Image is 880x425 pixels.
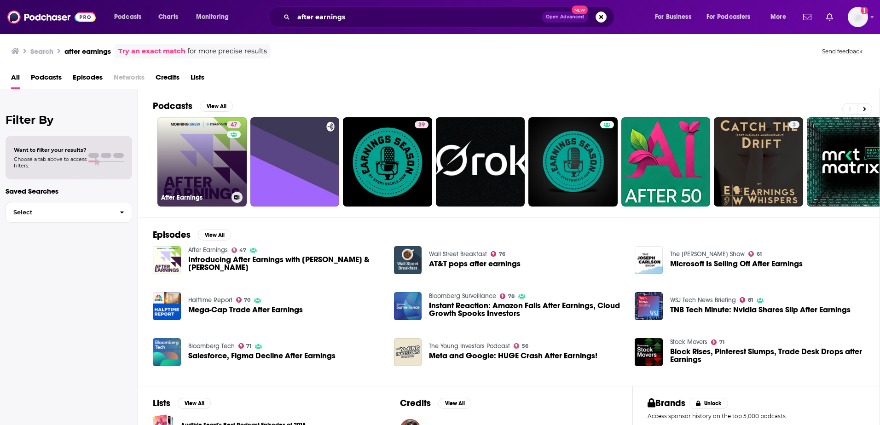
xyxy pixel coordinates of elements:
a: Introducing After Earnings with Austin Hankwitz & Katie Perry [188,256,383,271]
button: View All [438,398,471,409]
img: User Profile [848,7,868,27]
span: New [572,6,588,14]
a: 47After Earnings [157,117,247,207]
a: Meta and Google: HUGE Crash After Earnings! [429,352,597,360]
span: 76 [499,252,505,256]
span: Want to filter your results? [14,147,87,153]
a: After Earnings [188,246,228,254]
a: Mega-Cap Trade After Earnings [188,306,303,314]
span: 71 [719,340,724,345]
a: The Joseph Carlson Show [670,250,745,258]
span: 3 [793,121,796,130]
img: Block Rises, Pinterest Slumps, Trade Desk Drops after Earnings [635,338,663,366]
span: Introducing After Earnings with [PERSON_NAME] & [PERSON_NAME] [188,256,383,271]
span: 71 [246,344,251,348]
span: 61 [757,252,762,256]
a: Block Rises, Pinterest Slumps, Trade Desk Drops after Earnings [670,348,865,363]
button: View All [198,230,231,241]
a: 47 [227,121,241,128]
span: AT&T pops after earnings [429,260,521,268]
a: WSJ Tech News Briefing [670,296,736,304]
span: Podcasts [31,70,62,89]
img: TNB Tech Minute: Nvidia Shares Slip After Earnings [635,292,663,320]
a: 71 [711,339,724,345]
a: CreditsView All [400,397,471,409]
a: Lists [191,70,204,89]
span: 81 [748,298,753,302]
a: The Young Investors Podcast [429,342,510,350]
h2: Filter By [6,113,132,126]
span: Episodes [73,70,103,89]
span: Select [6,209,112,215]
h3: after earnings [64,47,111,56]
img: Instant Reaction: Amazon Falls After Earnings, Cloud Growth Spooks Investors [394,292,422,320]
a: Halftime Report [188,296,232,304]
button: Unlock [689,398,728,409]
div: Search podcasts, credits, & more... [277,6,623,28]
button: View All [178,398,211,409]
span: Instant Reaction: Amazon Falls After Earnings, Cloud Growth Spooks Investors [429,302,624,317]
span: 70 [244,298,250,302]
a: 56 [514,343,528,349]
a: Microsoft Is Selling Off After Earnings [635,246,663,274]
img: Mega-Cap Trade After Earnings [153,292,181,320]
a: 81 [740,297,753,303]
a: 47 [232,247,247,253]
a: All [11,70,20,89]
button: open menu [108,10,153,24]
svg: Add a profile image [861,7,868,14]
p: Saved Searches [6,187,132,195]
span: Choose a tab above to access filters. [14,156,87,169]
a: 3 [714,117,803,207]
h2: Brands [648,397,686,409]
a: 39 [343,117,432,207]
a: Try an exact match [118,46,185,57]
h2: Episodes [153,229,191,241]
span: 56 [522,344,528,348]
a: Charts [152,10,184,24]
a: 39 [415,121,428,128]
span: Credits [156,70,179,89]
button: Show profile menu [848,7,868,27]
span: 78 [508,294,515,299]
a: Show notifications dropdown [822,9,837,25]
a: AT&T pops after earnings [394,246,422,274]
span: Monitoring [196,11,229,23]
button: open menu [648,10,703,24]
button: open menu [764,10,798,24]
button: Select [6,202,132,223]
h3: Search [30,47,53,56]
span: More [770,11,786,23]
span: Open Advanced [546,15,584,19]
a: TNB Tech Minute: Nvidia Shares Slip After Earnings [670,306,851,314]
span: Charts [158,11,178,23]
img: Salesforce, Figma Decline After Earnings [153,338,181,366]
a: Bloomberg Tech [188,342,235,350]
span: 47 [239,248,246,253]
a: Microsoft Is Selling Off After Earnings [670,260,803,268]
a: 76 [491,251,505,257]
a: Salesforce, Figma Decline After Earnings [188,352,336,360]
span: for more precise results [187,46,267,57]
span: Logged in as WE_Broadcast [848,7,868,27]
span: 47 [231,121,237,130]
a: 61 [748,251,762,257]
a: Meta and Google: HUGE Crash After Earnings! [394,338,422,366]
a: Bloomberg Surveillance [429,292,496,300]
span: For Podcasters [706,11,751,23]
h2: Credits [400,397,431,409]
img: Podchaser - Follow, Share and Rate Podcasts [7,8,96,26]
h2: Lists [153,397,170,409]
span: Podcasts [114,11,141,23]
a: 71 [238,343,252,349]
